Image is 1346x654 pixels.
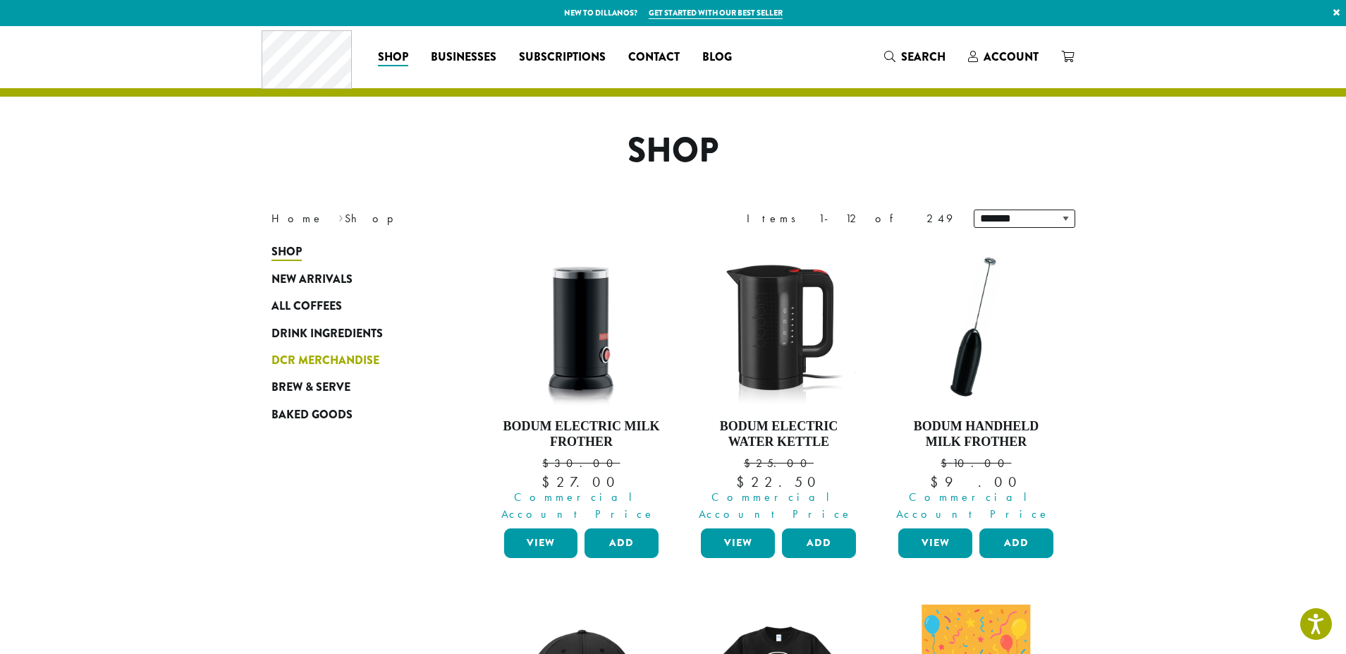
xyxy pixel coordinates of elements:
h4: Bodum Handheld Milk Frother [895,419,1057,449]
button: Add [585,528,659,558]
span: $ [542,456,554,471]
span: All Coffees [271,298,342,315]
bdi: 25.00 [744,456,814,471]
bdi: 9.00 [930,473,1022,491]
img: DP3955.01.png [697,246,859,408]
span: Contact [628,49,680,66]
span: DCR Merchandise [271,352,379,370]
span: Blog [702,49,732,66]
h1: Shop [261,131,1086,171]
span: New Arrivals [271,271,353,289]
a: DCR Merchandise [271,347,441,374]
a: Brew & Serve [271,374,441,401]
nav: Breadcrumb [271,210,652,227]
span: $ [736,473,751,491]
a: Bodum Handheld Milk Frother $10.00 Commercial Account Price [895,246,1057,523]
span: Commercial Account Price [495,489,663,523]
a: View [898,528,972,558]
a: View [504,528,578,558]
h4: Bodum Electric Milk Frother [501,419,663,449]
bdi: 30.00 [542,456,620,471]
div: Items 1-12 of 249 [747,210,953,227]
span: Commercial Account Price [692,489,859,523]
a: Search [873,45,957,68]
a: Shop [271,238,441,265]
a: View [701,528,775,558]
span: $ [941,456,953,471]
a: Shop [367,46,420,68]
img: DP3927.01-002.png [895,246,1057,408]
button: Add [782,528,856,558]
span: Drink Ingredients [271,325,383,343]
a: Get started with our best seller [649,7,783,19]
a: All Coffees [271,293,441,320]
bdi: 10.00 [941,456,1011,471]
a: Bodum Electric Milk Frother $30.00 Commercial Account Price [501,246,663,523]
span: Baked Goods [271,406,353,424]
span: › [338,205,343,227]
span: Account [984,49,1039,65]
bdi: 22.50 [736,473,821,491]
span: Search [901,49,946,65]
img: DP3954.01-002.png [500,246,662,408]
span: $ [930,473,945,491]
span: Commercial Account Price [889,489,1057,523]
span: Businesses [431,49,496,66]
h4: Bodum Electric Water Kettle [697,419,859,449]
span: $ [542,473,556,491]
span: Shop [271,243,302,261]
a: Baked Goods [271,401,441,428]
span: Shop [378,49,408,66]
a: Bodum Electric Water Kettle $25.00 Commercial Account Price [697,246,859,523]
button: Add [979,528,1053,558]
a: Home [271,211,324,226]
a: Drink Ingredients [271,320,441,346]
span: Brew & Serve [271,379,350,396]
bdi: 27.00 [542,473,620,491]
a: New Arrivals [271,266,441,293]
span: Subscriptions [519,49,606,66]
span: $ [744,456,756,471]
